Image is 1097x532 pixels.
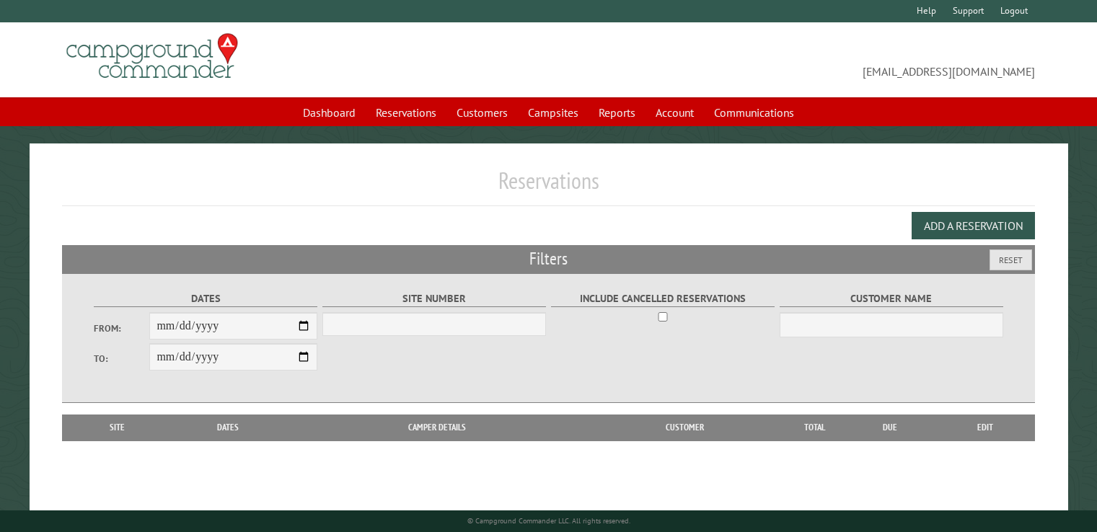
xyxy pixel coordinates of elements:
th: Camper Details [291,414,583,440]
th: Customer [583,414,786,440]
span: [EMAIL_ADDRESS][DOMAIN_NAME] [549,40,1035,80]
small: © Campground Commander LLC. All rights reserved. [467,516,630,526]
a: Account [647,99,702,126]
label: Site Number [322,291,547,307]
a: Customers [448,99,516,126]
img: Campground Commander [62,28,242,84]
h2: Filters [62,245,1035,272]
a: Reservations [367,99,445,126]
a: Communications [705,99,803,126]
a: Dashboard [294,99,364,126]
label: From: [94,322,150,335]
label: Include Cancelled Reservations [551,291,775,307]
a: Reports [590,99,644,126]
h1: Reservations [62,167,1035,206]
label: To: [94,352,150,365]
a: Campsites [519,99,587,126]
th: Edit [936,414,1035,440]
th: Site [69,414,165,440]
label: Customer Name [780,291,1004,307]
th: Dates [165,414,291,440]
button: Reset [990,249,1032,270]
th: Due [844,414,936,440]
th: Total [786,414,844,440]
label: Dates [94,291,318,307]
button: Add a Reservation [912,212,1035,239]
